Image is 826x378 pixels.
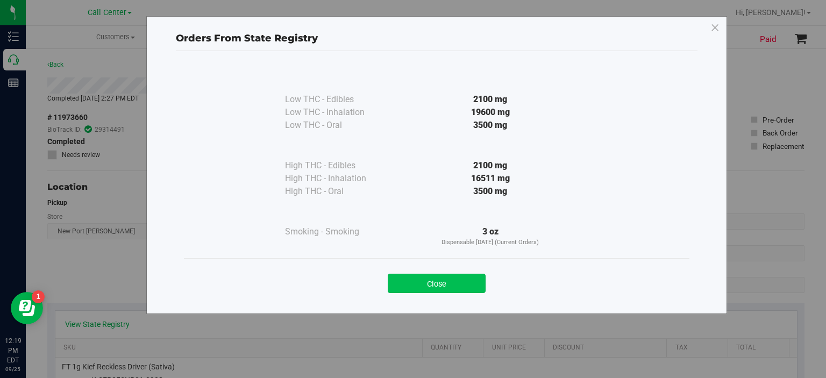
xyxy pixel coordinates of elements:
[176,32,318,44] span: Orders From State Registry
[393,172,588,185] div: 16511 mg
[393,225,588,247] div: 3 oz
[393,238,588,247] p: Dispensable [DATE] (Current Orders)
[11,292,43,324] iframe: Resource center
[285,119,393,132] div: Low THC - Oral
[285,159,393,172] div: High THC - Edibles
[393,93,588,106] div: 2100 mg
[285,225,393,238] div: Smoking - Smoking
[393,159,588,172] div: 2100 mg
[285,93,393,106] div: Low THC - Edibles
[393,119,588,132] div: 3500 mg
[32,290,45,303] iframe: Resource center unread badge
[285,172,393,185] div: High THC - Inhalation
[285,185,393,198] div: High THC - Oral
[393,106,588,119] div: 19600 mg
[393,185,588,198] div: 3500 mg
[285,106,393,119] div: Low THC - Inhalation
[388,274,486,293] button: Close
